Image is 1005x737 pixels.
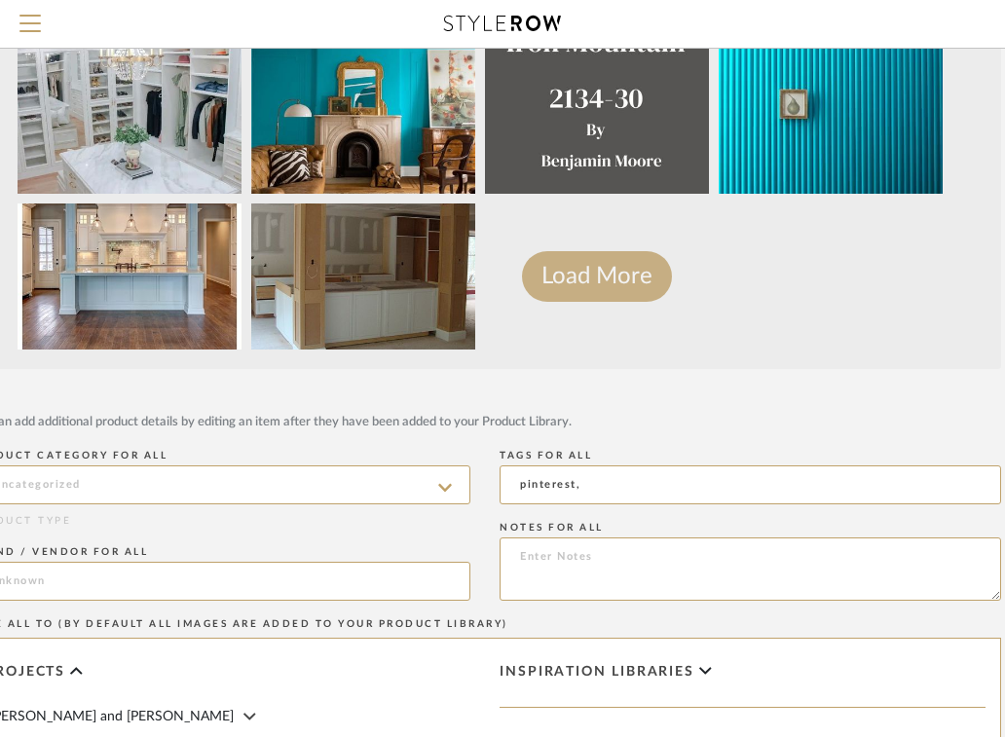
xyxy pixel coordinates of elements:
label: TAGS FOR ALL [500,450,592,461]
img: Saved Color Selections | Benjamin Moore [251,48,475,194]
img: Closets - Custom Closets by Classy Closets [18,48,242,194]
span: Inspiration libraries [500,664,694,681]
label: NOTES FOR ALL [500,522,604,534]
img: Pacific Palisades 762 | Benjamin Moore [719,48,943,194]
button: Load More [522,251,672,302]
img: Kitchen Island & Columns [251,203,475,350]
img: Iron Mountain 2134-30 Paint Color Review [485,48,709,194]
input: Enter Keywords, Separated by Commas [500,465,1001,504]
